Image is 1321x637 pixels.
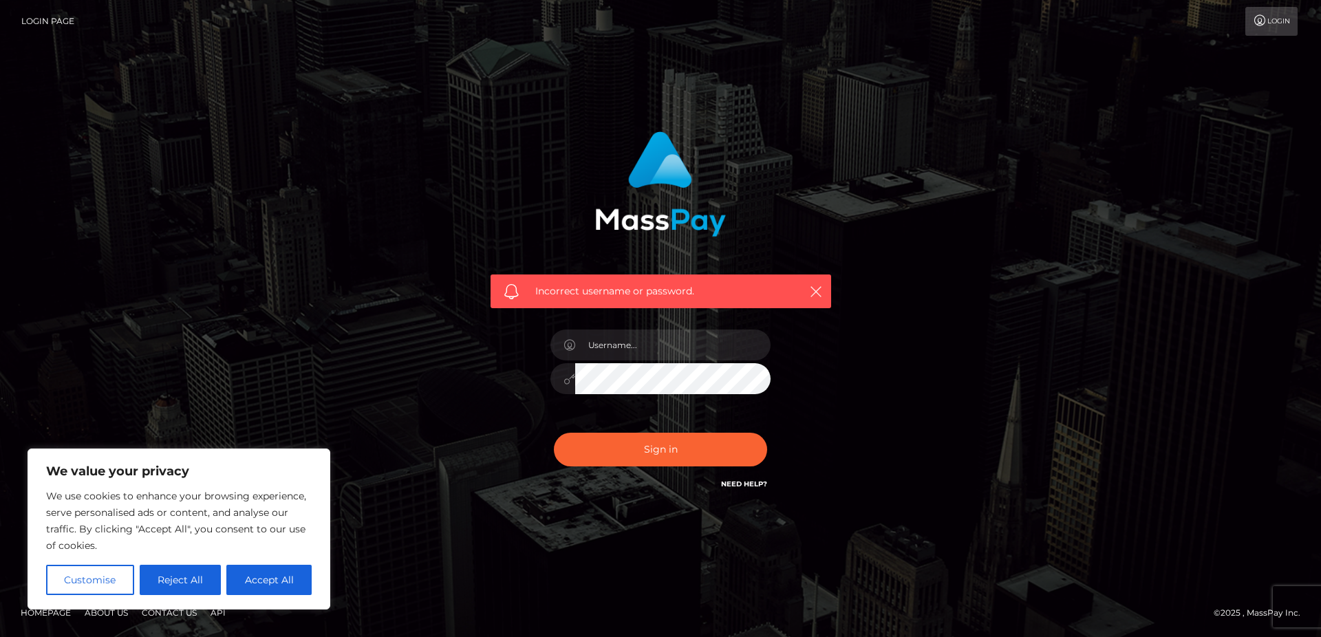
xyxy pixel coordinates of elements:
[721,479,767,488] a: Need Help?
[226,565,312,595] button: Accept All
[595,131,726,237] img: MassPay Login
[46,463,312,479] p: We value your privacy
[535,284,786,299] span: Incorrect username or password.
[140,565,222,595] button: Reject All
[1214,605,1311,620] div: © 2025 , MassPay Inc.
[15,602,76,623] a: Homepage
[136,602,202,623] a: Contact Us
[28,449,330,609] div: We value your privacy
[554,433,767,466] button: Sign in
[79,602,133,623] a: About Us
[575,330,771,360] input: Username...
[1245,7,1298,36] a: Login
[205,602,231,623] a: API
[46,565,134,595] button: Customise
[21,7,74,36] a: Login Page
[46,488,312,554] p: We use cookies to enhance your browsing experience, serve personalised ads or content, and analys...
